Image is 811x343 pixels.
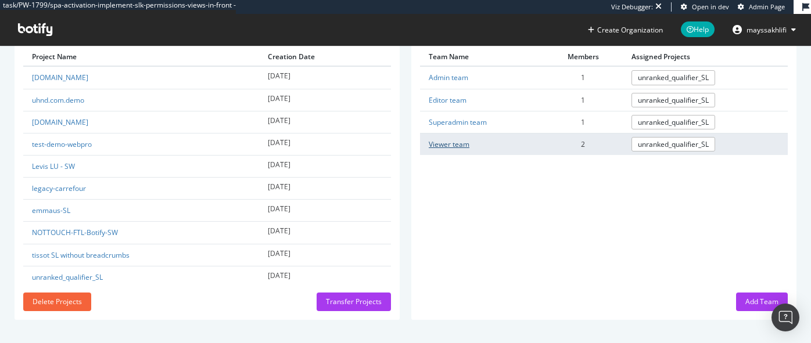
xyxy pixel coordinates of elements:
span: Admin Page [749,2,785,11]
div: Open Intercom Messenger [771,304,799,331]
button: mayssakhlifi [723,20,805,39]
span: mayssakhlifi [747,25,787,35]
span: Help [681,21,715,37]
span: Open in dev [692,2,729,11]
a: Open in dev [681,2,729,12]
button: Create Organization [587,24,663,35]
a: Admin Page [738,2,785,12]
div: Viz Debugger: [611,2,653,12]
